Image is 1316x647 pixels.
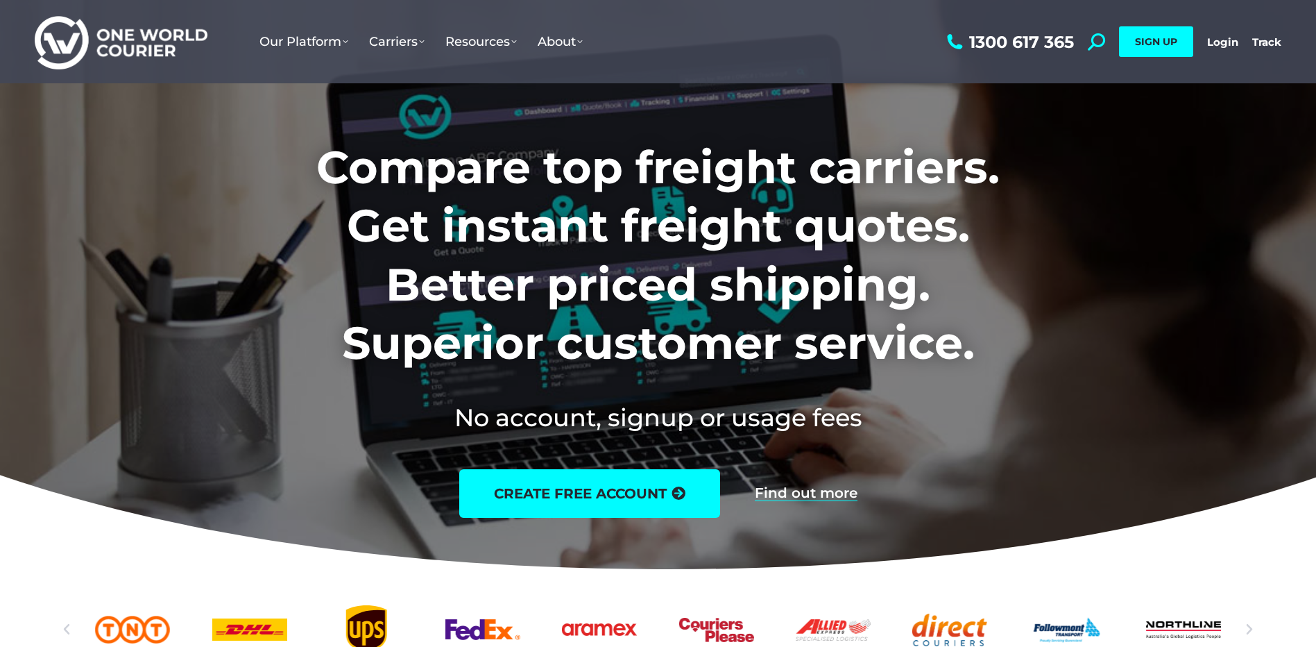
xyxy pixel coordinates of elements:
img: One World Courier [35,14,207,70]
a: Resources [435,20,527,63]
a: Track [1252,35,1281,49]
span: Resources [445,34,517,49]
a: Find out more [755,486,857,501]
a: Carriers [359,20,435,63]
h2: No account, signup or usage fees [225,401,1091,435]
a: Our Platform [249,20,359,63]
a: About [527,20,593,63]
a: 1300 617 365 [943,33,1074,51]
span: Carriers [369,34,425,49]
span: SIGN UP [1135,35,1177,48]
span: Our Platform [259,34,348,49]
h1: Compare top freight carriers. Get instant freight quotes. Better priced shipping. Superior custom... [225,138,1091,373]
a: Login [1207,35,1238,49]
span: About [538,34,583,49]
a: create free account [459,469,720,518]
a: SIGN UP [1119,26,1193,57]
